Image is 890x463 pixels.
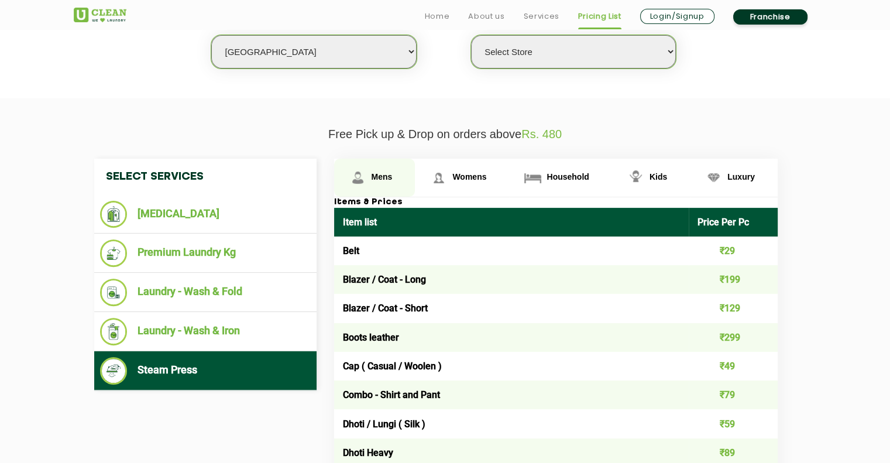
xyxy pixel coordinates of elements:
span: Rs. 480 [521,128,562,140]
td: ₹29 [689,236,778,265]
td: Blazer / Coat - Long [334,265,689,294]
p: Free Pick up & Drop on orders above [74,128,817,141]
img: Laundry - Wash & Iron [100,318,128,345]
img: UClean Laundry and Dry Cleaning [74,8,126,22]
img: Luxury [703,167,724,188]
a: Home [425,9,450,23]
a: Pricing List [578,9,621,23]
span: Mens [372,172,393,181]
img: Premium Laundry Kg [100,239,128,267]
td: Cap ( Casual / Woolen ) [334,352,689,380]
img: Steam Press [100,357,128,385]
span: Kids [650,172,667,181]
th: Price Per Pc [689,208,778,236]
img: Mens [348,167,368,188]
img: Womens [428,167,449,188]
li: [MEDICAL_DATA] [100,201,311,228]
td: ₹59 [689,409,778,438]
a: Franchise [733,9,807,25]
td: Belt [334,236,689,265]
li: Laundry - Wash & Iron [100,318,311,345]
img: Laundry - Wash & Fold [100,279,128,306]
a: About us [468,9,504,23]
td: ₹199 [689,265,778,294]
img: Household [523,167,543,188]
span: Luxury [727,172,755,181]
span: Womens [452,172,486,181]
img: Kids [626,167,646,188]
td: Combo - Shirt and Pant [334,380,689,409]
td: ₹49 [689,352,778,380]
li: Premium Laundry Kg [100,239,311,267]
h3: Items & Prices [334,197,778,208]
li: Laundry - Wash & Fold [100,279,311,306]
td: ₹299 [689,323,778,352]
td: ₹79 [689,380,778,409]
td: Blazer / Coat - Short [334,294,689,323]
span: Household [547,172,589,181]
td: ₹129 [689,294,778,323]
td: Dhoti / Lungi ( Silk ) [334,409,689,438]
th: Item list [334,208,689,236]
img: Dry Cleaning [100,201,128,228]
a: Login/Signup [640,9,714,24]
h4: Select Services [94,159,317,195]
a: Services [523,9,559,23]
li: Steam Press [100,357,311,385]
td: Boots leather [334,323,689,352]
